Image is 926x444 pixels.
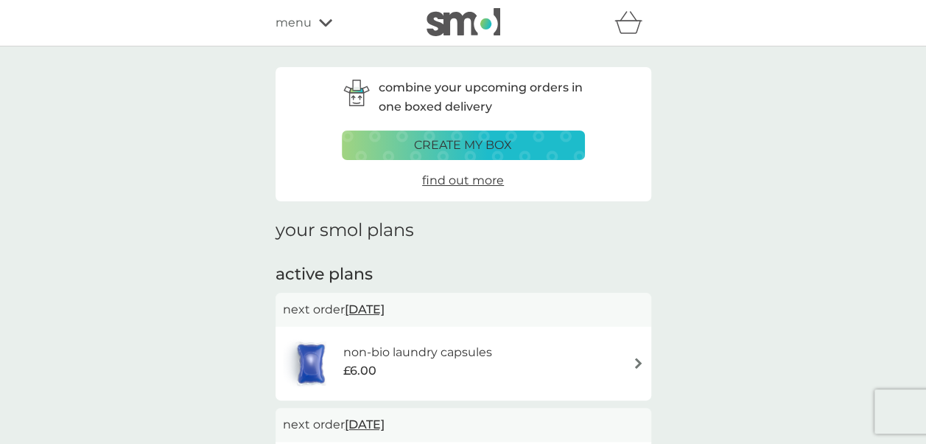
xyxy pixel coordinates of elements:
span: menu [276,13,312,32]
a: find out more [422,171,504,190]
img: arrow right [633,358,644,369]
h1: your smol plans [276,220,651,241]
button: create my box [342,131,585,160]
div: basket [614,8,651,38]
span: [DATE] [345,295,385,324]
img: non-bio laundry capsules [283,338,339,389]
h2: active plans [276,263,651,286]
span: [DATE] [345,410,385,439]
p: next order [283,300,644,319]
span: £6.00 [343,361,376,381]
p: combine your upcoming orders in one boxed delivery [379,78,585,116]
p: next order [283,415,644,434]
img: smol [427,8,500,36]
h6: non-bio laundry capsules [343,343,491,362]
span: find out more [422,173,504,187]
p: create my box [414,136,512,155]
